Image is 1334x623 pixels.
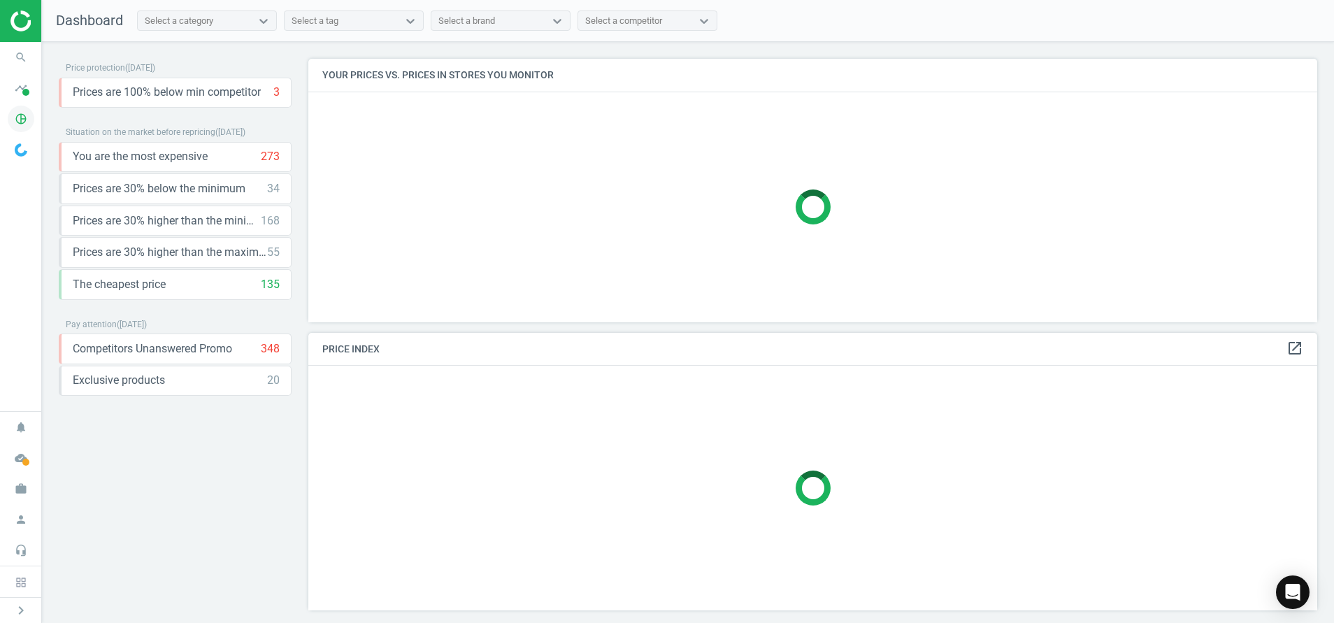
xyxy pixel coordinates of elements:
i: timeline [8,75,34,101]
div: Select a competitor [585,15,662,27]
i: cloud_done [8,445,34,471]
span: Exclusive products [73,373,165,388]
span: Prices are 30% higher than the maximal [73,245,267,260]
i: chevron_right [13,602,29,619]
div: Select a category [145,15,213,27]
i: person [8,506,34,533]
i: headset_mic [8,537,34,564]
div: 348 [261,341,280,357]
span: Competitors Unanswered Promo [73,341,232,357]
div: 273 [261,149,280,164]
img: wGWNvw8QSZomAAAAABJRU5ErkJggg== [15,143,27,157]
div: 168 [261,213,280,229]
i: work [8,475,34,502]
div: 135 [261,277,280,292]
i: pie_chart_outlined [8,106,34,132]
span: You are the most expensive [73,149,208,164]
span: Prices are 30% higher than the minimum [73,213,261,229]
span: ( [DATE] ) [125,63,155,73]
span: Situation on the market before repricing [66,127,215,137]
span: ( [DATE] ) [215,127,245,137]
span: Prices are 30% below the minimum [73,181,245,196]
h4: Your prices vs. prices in stores you monitor [308,59,1317,92]
div: 55 [267,245,280,260]
i: open_in_new [1286,340,1303,357]
i: notifications [8,414,34,441]
div: Select a tag [292,15,338,27]
div: 34 [267,181,280,196]
img: ajHJNr6hYgQAAAAASUVORK5CYII= [10,10,110,31]
div: 20 [267,373,280,388]
div: Select a brand [438,15,495,27]
span: Prices are 100% below min competitor [73,85,261,100]
i: search [8,44,34,71]
span: Price protection [66,63,125,73]
span: The cheapest price [73,277,166,292]
span: Dashboard [56,12,123,29]
span: Pay attention [66,320,117,329]
span: ( [DATE] ) [117,320,147,329]
div: Open Intercom Messenger [1276,575,1310,609]
h4: Price Index [308,333,1317,366]
a: open_in_new [1286,340,1303,358]
div: 3 [273,85,280,100]
button: chevron_right [3,601,38,620]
